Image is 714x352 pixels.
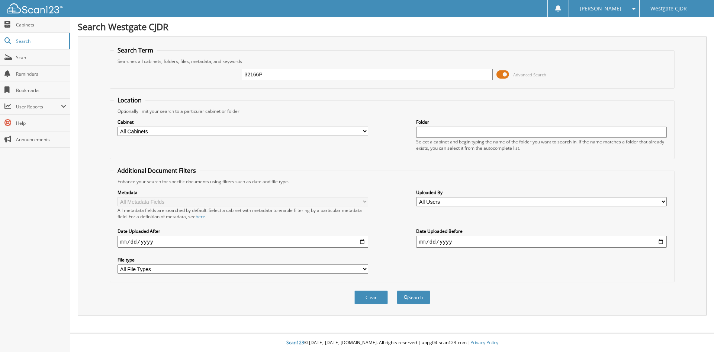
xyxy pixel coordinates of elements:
[677,316,714,352] iframe: Chat Widget
[196,213,205,220] a: here
[118,236,368,248] input: start
[118,119,368,125] label: Cabinet
[78,20,707,33] h1: Search Westgate CJDR
[416,236,667,248] input: end
[580,6,621,11] span: [PERSON_NAME]
[114,96,145,104] legend: Location
[16,104,61,110] span: User Reports
[16,54,66,61] span: Scan
[513,72,546,77] span: Advanced Search
[16,87,66,93] span: Bookmarks
[286,339,304,346] span: Scan123
[114,108,671,114] div: Optionally limit your search to a particular cabinet or folder
[118,228,368,234] label: Date Uploaded After
[354,291,388,304] button: Clear
[118,257,368,263] label: File type
[16,71,66,77] span: Reminders
[118,189,368,196] label: Metadata
[16,38,65,44] span: Search
[650,6,687,11] span: Westgate CJDR
[70,334,714,352] div: © [DATE]-[DATE] [DOMAIN_NAME]. All rights reserved | appg04-scan123-com |
[118,207,368,220] div: All metadata fields are searched by default. Select a cabinet with metadata to enable filtering b...
[7,3,63,13] img: scan123-logo-white.svg
[114,178,671,185] div: Enhance your search for specific documents using filters such as date and file type.
[416,119,667,125] label: Folder
[114,46,157,54] legend: Search Term
[416,189,667,196] label: Uploaded By
[114,58,671,64] div: Searches all cabinets, folders, files, metadata, and keywords
[416,228,667,234] label: Date Uploaded Before
[16,22,66,28] span: Cabinets
[397,291,430,304] button: Search
[470,339,498,346] a: Privacy Policy
[16,120,66,126] span: Help
[416,139,667,151] div: Select a cabinet and begin typing the name of the folder you want to search in. If the name match...
[114,167,200,175] legend: Additional Document Filters
[16,136,66,143] span: Announcements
